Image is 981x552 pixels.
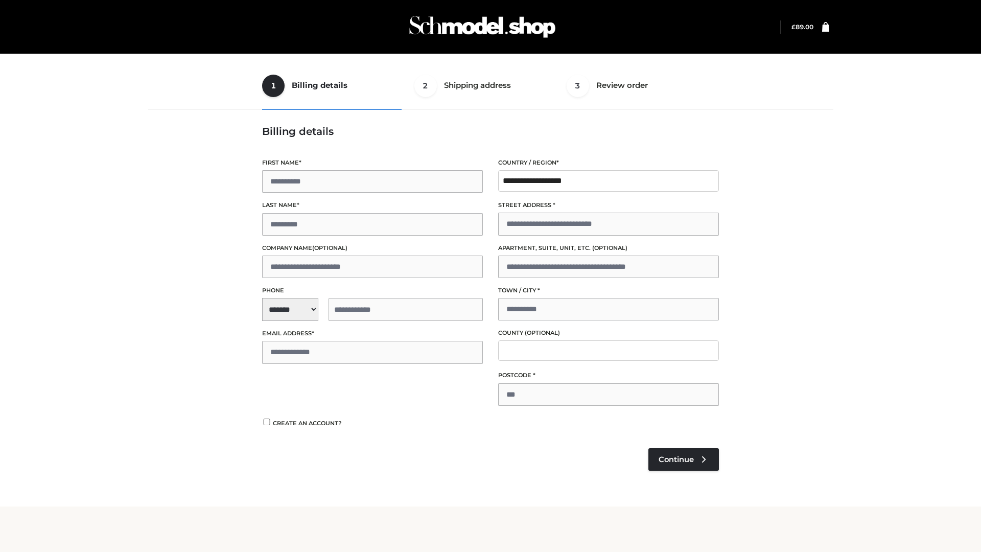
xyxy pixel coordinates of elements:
[791,23,813,31] a: £89.00
[406,7,559,47] img: Schmodel Admin 964
[498,328,719,338] label: County
[273,420,342,427] span: Create an account?
[525,329,560,336] span: (optional)
[498,200,719,210] label: Street address
[262,158,483,168] label: First name
[262,200,483,210] label: Last name
[262,125,719,137] h3: Billing details
[498,371,719,380] label: Postcode
[262,243,483,253] label: Company name
[312,244,347,251] span: (optional)
[262,419,271,425] input: Create an account?
[262,286,483,295] label: Phone
[498,243,719,253] label: Apartment, suite, unit, etc.
[592,244,627,251] span: (optional)
[498,158,719,168] label: Country / Region
[648,448,719,471] a: Continue
[498,286,719,295] label: Town / City
[659,455,694,464] span: Continue
[791,23,796,31] span: £
[791,23,813,31] bdi: 89.00
[262,329,483,338] label: Email address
